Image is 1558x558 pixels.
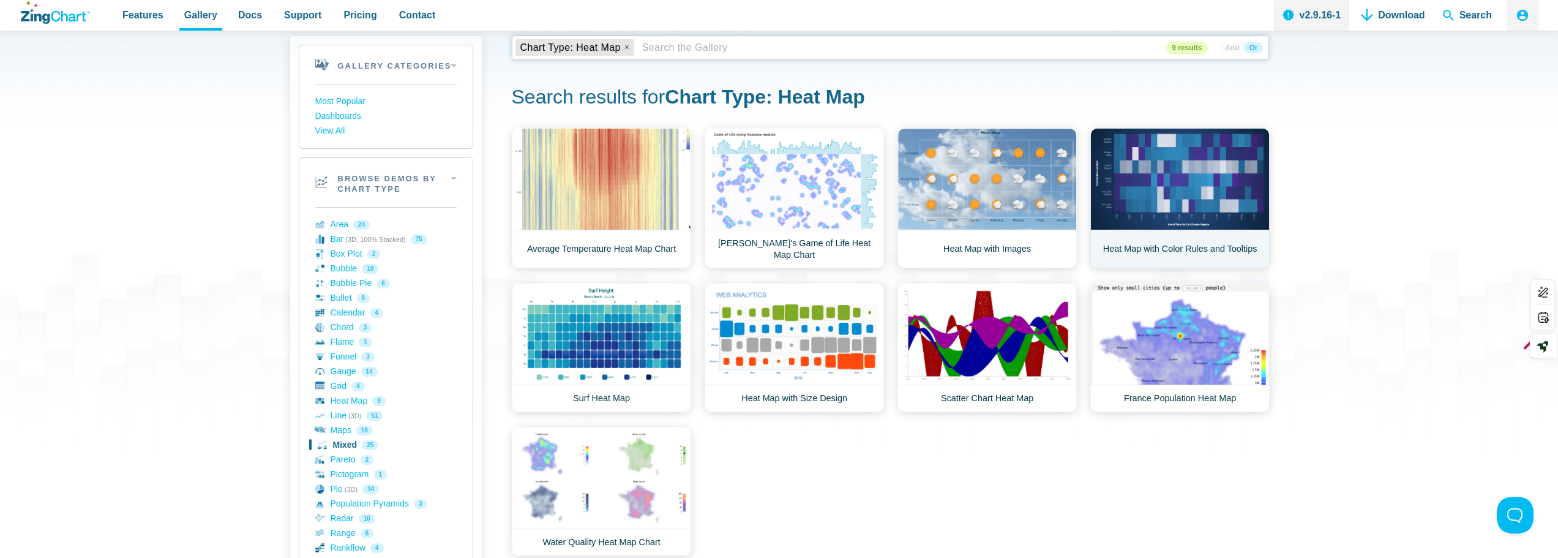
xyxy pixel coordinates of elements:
[284,7,321,23] span: Support
[1497,497,1534,533] iframe: Toggle Customer Support
[512,85,1269,112] h1: Search results for
[705,128,884,268] a: [PERSON_NAME]'s Game of Life Heat Map Chart
[512,283,691,412] a: Surf Heat Map
[512,427,691,556] a: Water Quality Heat Map Chart
[399,7,436,23] span: Contact
[315,94,457,109] a: Most Popular
[315,109,457,124] a: Dashboards
[665,86,865,108] strong: Chart Type: Heat Map
[515,39,634,56] tag: Chart Type: Heat Map
[315,124,457,138] a: View All
[1244,42,1262,53] span: Or
[299,45,473,84] h2: Gallery Categories
[122,7,163,23] span: Features
[184,7,217,23] span: Gallery
[520,42,621,53] span: Chart Type: Heat Map
[1090,128,1270,268] a: Heat Map with Color Rules and Tooltips
[705,283,884,412] a: Heat Map with Size Design
[343,7,376,23] span: Pricing
[1090,283,1270,412] a: France Population Heat Map
[897,128,1077,268] a: Heat Map with Images
[299,158,473,207] h2: Browse Demos By Chart Type
[21,1,90,24] a: ZingChart Logo. Click to return to the homepage
[238,7,262,23] span: Docs
[1220,42,1244,53] span: And
[897,283,1077,412] a: Scatter Chart Heat Map
[623,43,631,52] x: remove tag
[512,128,691,268] a: Average Temperature Heat Map Chart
